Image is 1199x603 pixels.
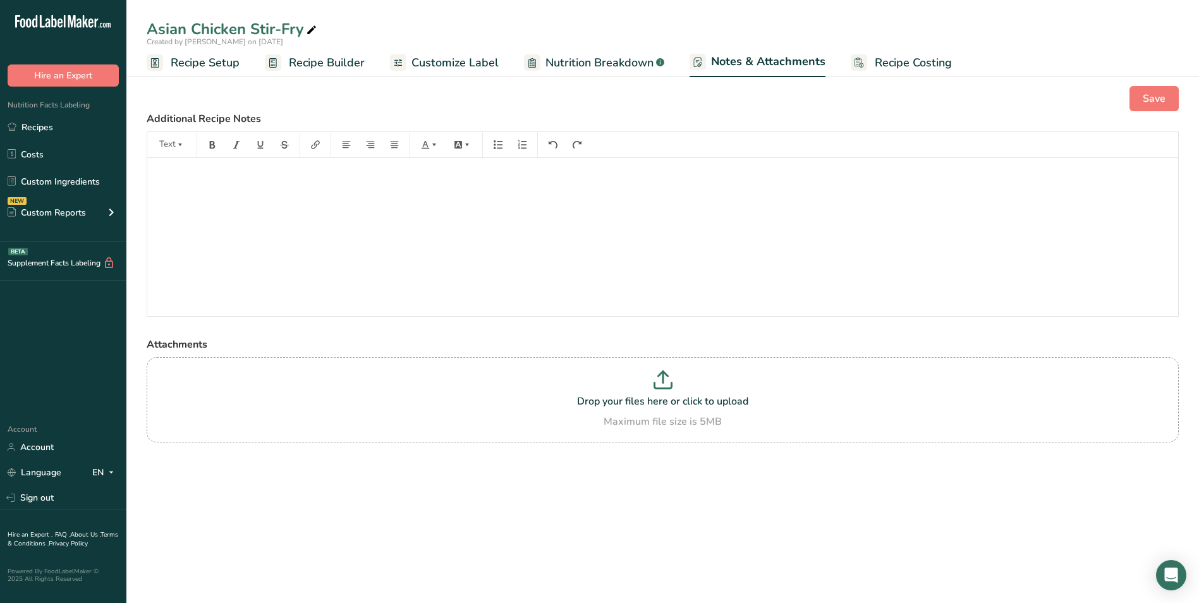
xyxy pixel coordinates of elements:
[8,461,61,484] a: Language
[711,53,825,70] span: Notes & Attachments
[851,49,952,77] a: Recipe Costing
[150,394,1176,409] p: Drop your files here or click to upload
[289,54,365,71] span: Recipe Builder
[1143,91,1166,106] span: Save
[147,338,207,351] span: Attachments
[8,197,27,205] div: NEW
[8,248,28,255] div: BETA
[8,530,52,539] a: Hire an Expert .
[147,37,283,47] span: Created by [PERSON_NAME] on [DATE]
[390,49,499,77] a: Customize Label
[150,414,1176,429] div: Maximum file size is 5MB
[8,530,118,548] a: Terms & Conditions .
[8,206,86,219] div: Custom Reports
[147,111,1179,126] label: Additional Recipe Notes
[265,49,365,77] a: Recipe Builder
[1156,560,1186,590] div: Open Intercom Messenger
[690,47,825,78] a: Notes & Attachments
[171,54,240,71] span: Recipe Setup
[1129,86,1179,111] button: Save
[147,18,319,40] div: Asian Chicken Stir-Fry
[875,54,952,71] span: Recipe Costing
[153,135,191,155] button: Text
[55,530,70,539] a: FAQ .
[524,49,664,77] a: Nutrition Breakdown
[147,49,240,77] a: Recipe Setup
[8,64,119,87] button: Hire an Expert
[8,568,119,583] div: Powered By FoodLabelMaker © 2025 All Rights Reserved
[49,539,88,548] a: Privacy Policy
[411,54,499,71] span: Customize Label
[92,465,119,480] div: EN
[545,54,654,71] span: Nutrition Breakdown
[70,530,100,539] a: About Us .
